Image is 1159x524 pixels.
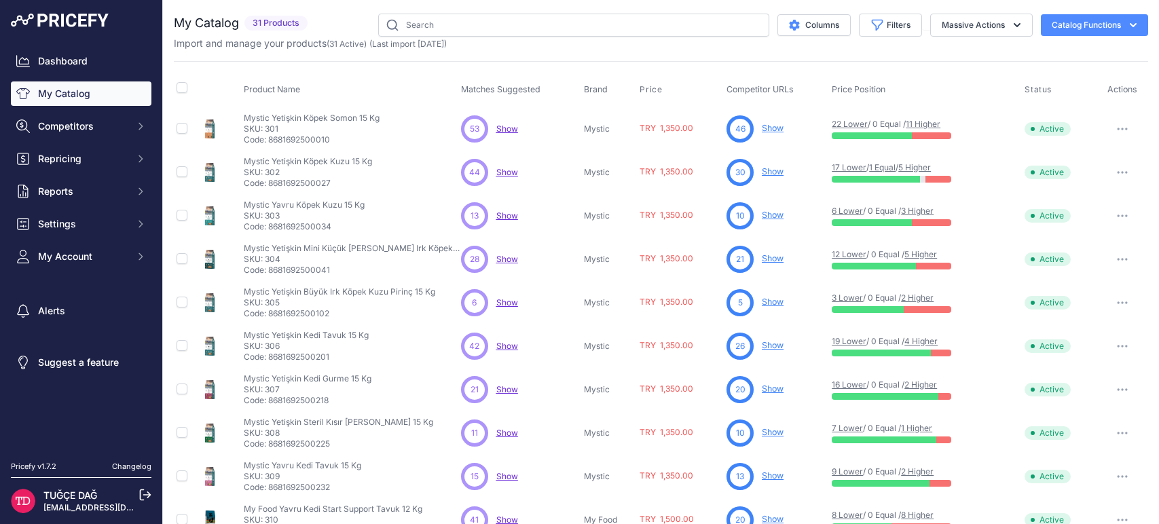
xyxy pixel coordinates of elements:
[832,510,1011,521] p: / 0 Equal /
[112,462,151,471] a: Changelog
[584,428,635,438] p: Mystic
[11,299,151,323] a: Alerts
[832,119,868,129] a: 22 Lower
[832,423,863,433] a: 7 Lower
[38,152,127,166] span: Repricing
[38,217,127,231] span: Settings
[584,297,635,308] p: Mystic
[1025,426,1071,440] span: Active
[640,253,693,263] span: TRY 1,350.00
[244,167,372,178] p: SKU: 302
[469,166,480,179] span: 44
[471,210,479,222] span: 13
[584,471,635,482] p: Mystic
[738,297,743,309] span: 5
[762,340,784,350] a: Show
[496,124,518,134] a: Show
[461,84,540,94] span: Matches Suggested
[735,383,746,396] span: 20
[244,482,361,493] p: Code: 8681692500232
[11,114,151,138] button: Competitors
[735,123,746,135] span: 46
[244,417,433,428] p: Mystic Yetişkin Steril Kısır [PERSON_NAME] 15 Kg
[174,37,447,50] p: Import and manage your products
[777,14,851,36] button: Columns
[736,253,744,265] span: 21
[496,471,518,481] a: Show
[244,156,372,167] p: Mystic Yetişkin Köpek Kuzu 15 Kg
[43,502,185,512] a: [EMAIL_ADDRESS][DOMAIN_NAME]
[496,384,518,394] a: Show
[1041,14,1148,36] button: Catalog Functions
[471,427,478,439] span: 11
[640,84,665,95] button: Price
[244,254,461,265] p: SKU: 304
[736,427,745,439] span: 10
[640,210,693,220] span: TRY 1,350.00
[584,384,635,395] p: Mystic
[832,162,1011,173] p: / /
[832,466,1011,477] p: / 0 Equal /
[244,504,422,514] p: My Food Yavru Kedi Start Support Tavuk 12 Kg
[640,427,693,437] span: TRY 1,350.00
[832,119,1011,130] p: / 0 Equal /
[496,167,518,177] a: Show
[762,297,784,307] a: Show
[11,49,151,73] a: Dashboard
[244,297,435,308] p: SKU: 305
[640,514,694,524] span: TRY 1,500.00
[244,265,461,276] p: Code: 8681692500041
[904,379,937,390] a: 2 Higher
[496,428,518,438] a: Show
[1107,84,1137,94] span: Actions
[735,166,746,179] span: 30
[832,466,863,476] a: 9 Lower
[1025,122,1071,136] span: Active
[244,471,361,482] p: SKU: 309
[832,249,866,259] a: 12 Lower
[244,384,371,395] p: SKU: 307
[470,123,479,135] span: 53
[244,395,371,406] p: Code: 8681692500218
[38,119,127,133] span: Competitors
[11,14,109,27] img: Pricefy Logo
[832,206,1011,217] p: / 0 Equal /
[1025,209,1071,223] span: Active
[1025,296,1071,310] span: Active
[584,254,635,265] p: Mystic
[832,423,1011,434] p: / 0 Equal /
[832,293,863,303] a: 3 Lower
[244,428,433,438] p: SKU: 308
[859,14,922,37] button: Filters
[832,84,885,94] span: Price Position
[901,423,932,433] a: 1 Higher
[244,84,300,94] span: Product Name
[869,162,896,172] a: 1 Equal
[244,210,365,221] p: SKU: 303
[640,383,693,394] span: TRY 1,350.00
[832,379,866,390] a: 16 Lower
[832,162,866,172] a: 17 Lower
[244,438,433,449] p: Code: 8681692500225
[901,510,934,520] a: 8 Higher
[11,81,151,106] a: My Catalog
[496,297,518,307] span: Show
[11,49,151,445] nav: Sidebar
[496,210,518,221] a: Show
[244,330,369,341] p: Mystic Yetişkin Kedi Tavuk 15 Kg
[640,166,693,176] span: TRY 1,350.00
[736,470,744,483] span: 13
[174,14,239,33] h2: My Catalog
[496,254,518,264] a: Show
[584,341,635,352] p: Mystic
[904,249,937,259] a: 5 Higher
[244,460,361,471] p: Mystic Yavru Kedi Tavuk 15 Kg
[930,14,1033,37] button: Massive Actions
[244,243,461,254] p: Mystic Yetişkin Mini Küçük [PERSON_NAME] Irk Köpek Kuzu 15 Kg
